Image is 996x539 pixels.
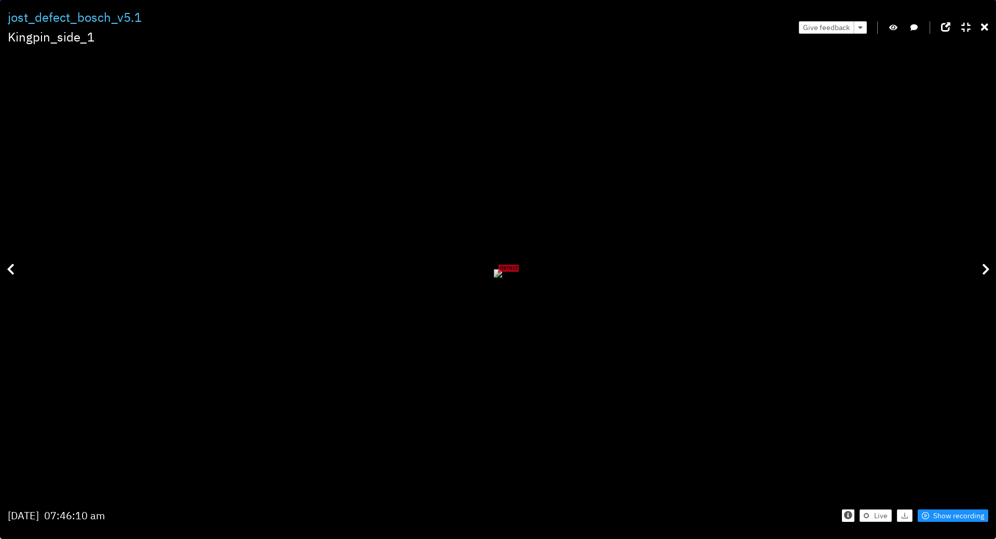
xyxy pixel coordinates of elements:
[933,510,984,521] span: Show recording
[901,512,908,520] span: download
[860,509,892,522] button: Live
[803,22,850,33] span: Give feedback
[897,509,912,522] button: download
[799,21,854,34] button: Give feedback
[874,510,888,521] span: Live
[499,265,519,272] span: defect
[8,27,142,47] div: Kingpin_side_1
[8,507,39,523] div: [DATE]
[44,507,105,523] div: 07:46:10 am
[8,8,142,27] div: jost_defect_bosch_v5.1
[922,512,929,520] span: play-circle
[918,509,988,522] button: play-circleShow recording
